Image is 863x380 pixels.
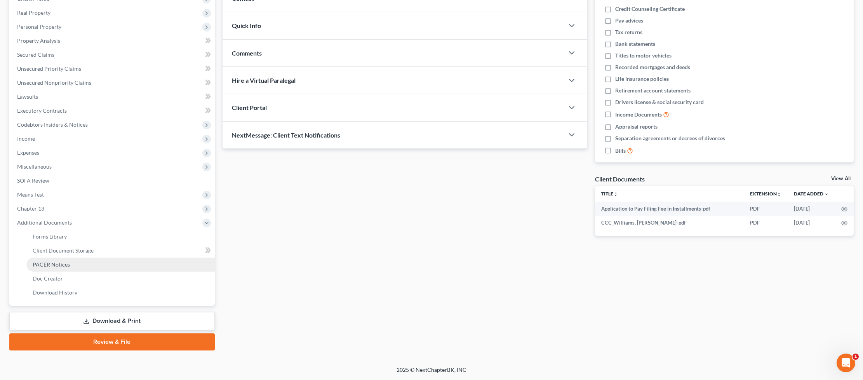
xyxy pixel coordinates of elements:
span: Additional Documents [17,219,72,226]
span: Unsecured Priority Claims [17,65,81,72]
div: 2025 © NextChapterBK, INC [210,366,653,380]
span: Expenses [17,149,39,156]
span: Secured Claims [17,51,54,58]
a: Client Document Storage [26,244,215,258]
span: Unsecured Nonpriority Claims [17,79,91,86]
a: Forms Library [26,230,215,244]
span: Download History [33,289,77,296]
span: Drivers license & social security card [615,98,704,106]
a: Unsecured Nonpriority Claims [11,76,215,90]
span: Quick Info [232,22,261,29]
span: Bank statements [615,40,655,48]
span: Titles to motor vehicles [615,52,672,59]
span: Lawsuits [17,93,38,100]
span: Client Portal [232,104,267,111]
span: Chapter 13 [17,205,44,212]
span: Doc Creator [33,275,63,282]
span: Miscellaneous [17,163,52,170]
span: Income [17,135,35,142]
a: Executory Contracts [11,104,215,118]
a: Property Analysis [11,34,215,48]
a: Download & Print [9,312,215,330]
a: Extensionunfold_more [750,191,781,197]
td: Application to Pay Filing Fee in Installments-pdf [595,202,744,216]
iframe: Intercom live chat [837,354,855,372]
span: Comments [232,49,262,57]
a: Unsecured Priority Claims [11,62,215,76]
a: Download History [26,286,215,300]
span: SOFA Review [17,177,49,184]
a: Review & File [9,333,215,350]
span: Recorded mortgages and deeds [615,63,690,71]
span: Tax returns [615,28,642,36]
span: Client Document Storage [33,247,94,254]
span: Hire a Virtual Paralegal [232,77,296,84]
span: 1 [853,354,859,360]
span: NextMessage: Client Text Notifications [232,131,340,139]
a: PACER Notices [26,258,215,272]
span: Retirement account statements [615,87,691,94]
a: Lawsuits [11,90,215,104]
span: Codebtors Insiders & Notices [17,121,88,128]
td: PDF [744,202,788,216]
a: Doc Creator [26,272,215,286]
span: Appraisal reports [615,123,658,131]
td: PDF [744,216,788,230]
i: unfold_more [613,192,618,197]
span: Real Property [17,9,50,16]
span: Income Documents [615,111,662,119]
span: PACER Notices [33,261,70,268]
span: Personal Property [17,23,61,30]
span: Separation agreements or decrees of divorces [615,134,725,142]
td: [DATE] [788,202,835,216]
a: Titleunfold_more [601,191,618,197]
a: View All [831,176,851,181]
span: Forms Library [33,233,67,240]
span: Bills [615,147,626,155]
span: Executory Contracts [17,107,67,114]
a: Secured Claims [11,48,215,62]
span: Credit Counseling Certificate [615,5,685,13]
span: Pay advices [615,17,643,24]
div: Client Documents [595,175,645,183]
td: CCC_Williams, [PERSON_NAME]-pdf [595,216,744,230]
a: Date Added expand_more [794,191,829,197]
td: [DATE] [788,216,835,230]
span: Means Test [17,191,44,198]
span: Property Analysis [17,37,60,44]
i: unfold_more [777,192,781,197]
a: SOFA Review [11,174,215,188]
i: expand_more [824,192,829,197]
span: Life insurance policies [615,75,669,83]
